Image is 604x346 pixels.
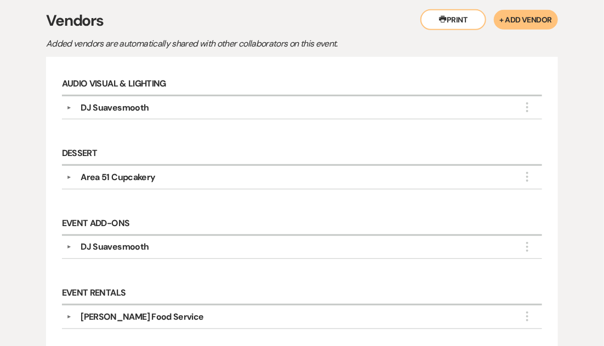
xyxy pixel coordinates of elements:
[494,10,558,30] button: + Add Vendor
[62,175,76,180] button: ▼
[62,245,76,250] button: ▼
[62,142,543,166] h6: Dessert
[81,171,155,184] div: Area 51 Cupcakery
[81,240,149,253] div: DJ Suavesmooth
[62,282,543,305] h6: Event Rentals
[46,37,430,51] p: Added vendors are automatically shared with other collaborators on this event.
[62,314,76,320] button: ▼
[46,9,558,32] h3: Vendors
[62,212,543,236] h6: Event Add-Ons
[420,9,486,30] button: Print
[62,73,543,96] h6: Audio Visual & Lighting
[81,310,203,324] div: [PERSON_NAME] Food Service
[62,105,76,111] button: ▼
[81,101,149,114] div: DJ Suavesmooth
